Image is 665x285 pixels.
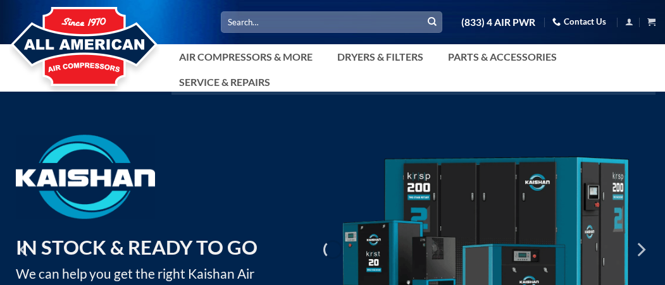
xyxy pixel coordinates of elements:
[330,44,431,70] a: Dryers & Filters
[440,44,564,70] a: Parts & Accessories
[423,13,442,32] button: Submit
[16,235,258,259] strong: IN STOCK & READY TO GO
[171,44,320,70] a: Air Compressors & More
[625,14,633,30] a: Login
[461,11,535,33] a: (833) 4 AIR PWR
[629,218,652,281] button: Next
[221,11,442,32] input: Search…
[16,135,155,219] img: Kaishan
[552,12,606,32] a: Contact Us
[171,70,278,95] a: Service & Repairs
[13,218,36,281] button: Previous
